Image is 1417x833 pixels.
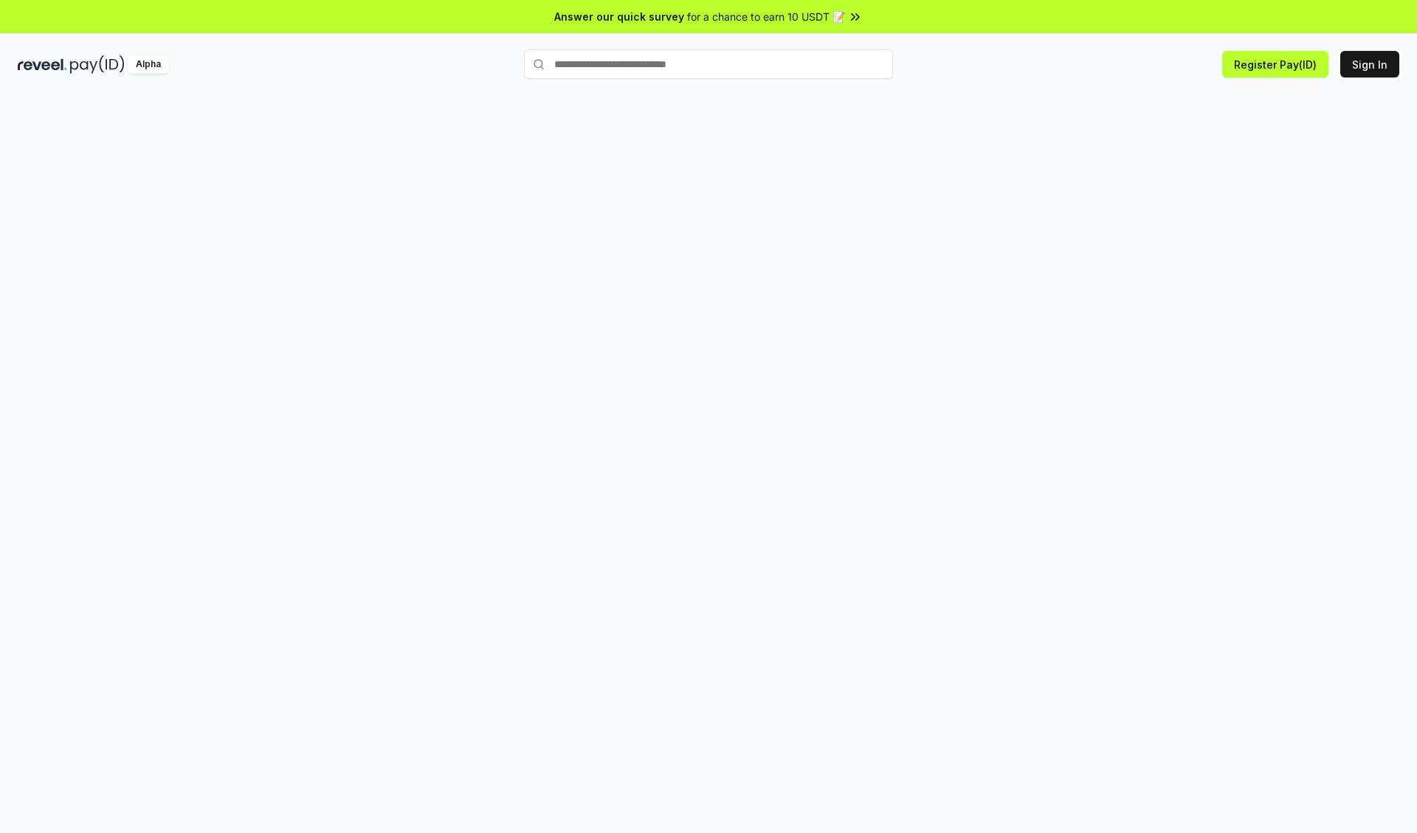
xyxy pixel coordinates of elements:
span: Answer our quick survey [554,9,684,24]
img: reveel_dark [18,55,67,74]
img: pay_id [70,55,125,74]
div: Alpha [128,55,169,74]
span: for a chance to earn 10 USDT 📝 [687,9,845,24]
button: Sign In [1340,51,1399,77]
button: Register Pay(ID) [1222,51,1328,77]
